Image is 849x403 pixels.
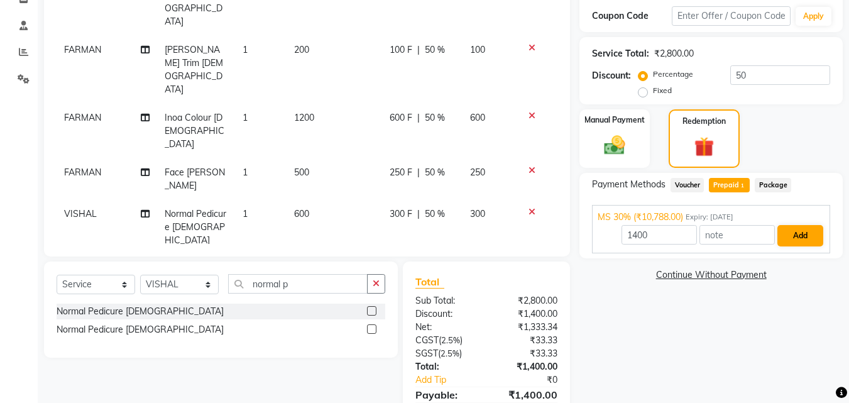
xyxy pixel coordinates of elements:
[486,321,567,334] div: ₹1,333.34
[500,373,567,387] div: ₹0
[470,112,485,123] span: 600
[653,85,672,96] label: Fixed
[406,307,486,321] div: Discount:
[470,167,485,178] span: 250
[406,334,486,347] div: ( )
[598,133,632,157] img: _cash.svg
[406,294,486,307] div: Sub Total:
[755,178,791,192] span: Package
[688,135,720,159] img: _gift.svg
[165,112,224,150] span: Inoa Colour [DEMOGRAPHIC_DATA]
[486,307,567,321] div: ₹1,400.00
[165,167,225,191] span: Face [PERSON_NAME]
[390,207,412,221] span: 300 F
[470,208,485,219] span: 300
[425,207,445,221] span: 50 %
[699,225,775,245] input: note
[441,335,460,345] span: 2.5%
[682,116,726,127] label: Redemption
[243,167,248,178] span: 1
[470,44,485,55] span: 100
[777,225,823,246] button: Add
[390,166,412,179] span: 250 F
[486,360,567,373] div: ₹1,400.00
[598,211,683,224] span: MS 30% (₹10,788.00)
[417,166,420,179] span: |
[417,207,420,221] span: |
[406,347,486,360] div: ( )
[64,44,101,55] span: FARMAN
[243,208,248,219] span: 1
[486,347,567,360] div: ₹33.33
[672,6,791,26] input: Enter Offer / Coupon Code
[57,305,224,318] div: Normal Pedicure [DEMOGRAPHIC_DATA]
[671,178,704,192] span: Voucher
[294,112,314,123] span: 1200
[486,387,567,402] div: ₹1,400.00
[592,69,631,82] div: Discount:
[654,47,694,60] div: ₹2,800.00
[390,111,412,124] span: 600 F
[592,47,649,60] div: Service Total:
[64,208,97,219] span: VISHAL
[406,321,486,334] div: Net:
[622,225,697,245] input: Amount
[584,114,645,126] label: Manual Payment
[796,7,831,26] button: Apply
[486,294,567,307] div: ₹2,800.00
[57,323,224,336] div: Normal Pedicure [DEMOGRAPHIC_DATA]
[592,9,671,23] div: Coupon Code
[415,348,438,359] span: SGST
[425,43,445,57] span: 50 %
[486,334,567,347] div: ₹33.33
[417,111,420,124] span: |
[686,212,733,223] span: Expiry: [DATE]
[243,44,248,55] span: 1
[441,348,459,358] span: 2.5%
[406,387,486,402] div: Payable:
[425,111,445,124] span: 50 %
[417,43,420,57] span: |
[415,334,439,346] span: CGST
[64,112,101,123] span: FARMAN
[243,112,248,123] span: 1
[739,182,746,190] span: 1
[406,373,500,387] a: Add Tip
[294,167,309,178] span: 500
[165,208,226,246] span: Normal Pedicure [DEMOGRAPHIC_DATA]
[228,274,368,294] input: Search or Scan
[425,166,445,179] span: 50 %
[709,178,750,192] span: Prepaid
[294,44,309,55] span: 200
[294,208,309,219] span: 600
[415,275,444,289] span: Total
[390,43,412,57] span: 100 F
[406,360,486,373] div: Total:
[64,167,101,178] span: FARMAN
[592,178,666,191] span: Payment Methods
[653,69,693,80] label: Percentage
[165,44,223,95] span: [PERSON_NAME] Trim [DEMOGRAPHIC_DATA]
[582,268,840,282] a: Continue Without Payment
